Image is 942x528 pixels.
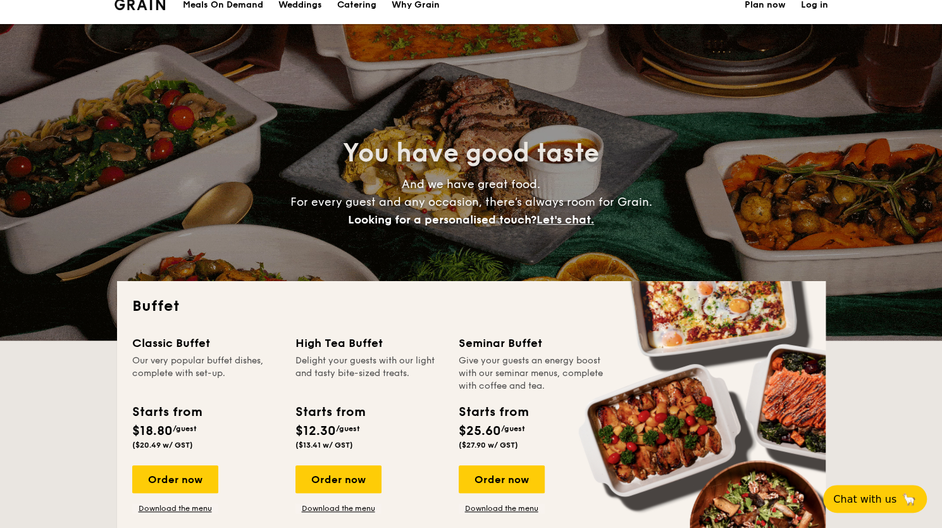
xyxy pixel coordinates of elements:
div: Delight your guests with our light and tasty bite-sized treats. [295,355,443,393]
a: Download the menu [132,503,218,513]
span: You have good taste [343,138,599,168]
div: Order now [459,465,545,493]
div: Starts from [132,403,201,422]
button: Chat with us🦙 [823,485,927,513]
div: Classic Buffet [132,334,280,352]
span: /guest [173,424,197,433]
span: $25.60 [459,424,501,439]
div: Our very popular buffet dishes, complete with set-up. [132,355,280,393]
span: Looking for a personalised touch? [348,213,536,227]
h2: Buffet [132,296,810,317]
span: ($13.41 w/ GST) [295,441,353,449]
span: And we have great food. For every guest and any occasion, there’s always room for Grain. [290,177,652,227]
span: Let's chat. [536,213,594,227]
div: Order now [132,465,218,493]
span: $18.80 [132,424,173,439]
span: $12.30 [295,424,336,439]
div: Seminar Buffet [459,334,607,352]
span: /guest [336,424,360,433]
span: ($20.49 w/ GST) [132,441,193,449]
span: Chat with us [833,493,896,505]
div: Order now [295,465,381,493]
span: ($27.90 w/ GST) [459,441,518,449]
a: Download the menu [459,503,545,513]
span: 🦙 [902,492,917,506]
div: High Tea Buffet [295,334,443,352]
a: Download the menu [295,503,381,513]
div: Starts from [295,403,364,422]
div: Starts from [459,403,528,422]
div: Give your guests an energy boost with our seminar menus, complete with coffee and tea. [459,355,607,393]
span: /guest [501,424,525,433]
